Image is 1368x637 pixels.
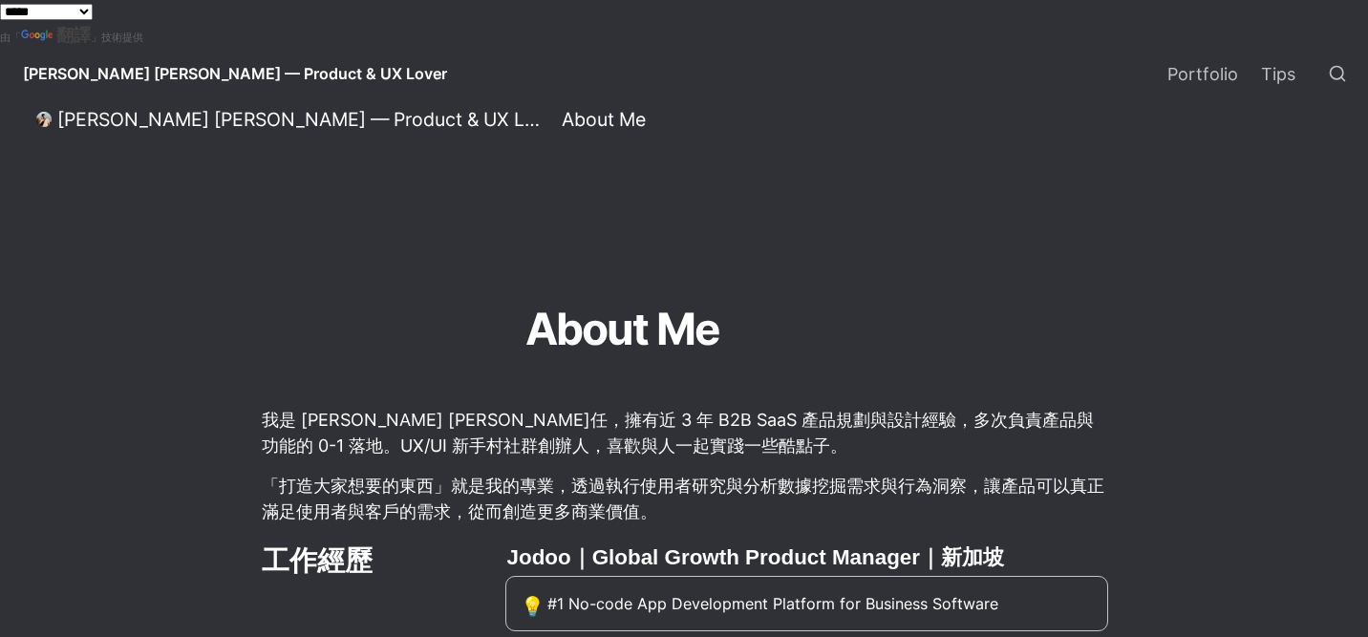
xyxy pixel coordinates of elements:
[260,404,1108,461] p: 我是 [PERSON_NAME] [PERSON_NAME]任，擁有近 3 年 B2B SaaS 產品規劃與設計經驗，多次負責產品與功能的 0-1 落地。UX/UI 新手村社群創辦人，喜歡與人一...
[57,108,542,131] div: [PERSON_NAME] [PERSON_NAME] — Product & UX Lover
[549,112,554,128] span: /
[31,108,547,131] a: [PERSON_NAME] [PERSON_NAME] — Product & UX Lover
[1250,47,1307,100] a: Tips
[23,64,447,83] span: [PERSON_NAME] [PERSON_NAME] — Product & UX Lover
[21,30,56,43] img: Google 翻譯
[260,541,461,582] h2: 工作經歷
[260,470,1108,527] p: 「打造大家想要的東西」就是我的專業，透過執行使用者研究與分析數據挖掘需求與行為洞察，讓產品可以真正滿足使用者與客戶的需求，從而創造更多商業價值。
[36,112,52,127] img: Daniel Lee — Product & UX Lover
[562,108,646,131] div: About Me
[8,47,462,100] a: [PERSON_NAME] [PERSON_NAME] — Product & UX Lover
[21,25,91,45] a: 翻譯
[521,595,545,618] span: 💡
[556,108,652,131] a: About Me
[1156,47,1250,100] a: Portfolio
[505,541,1109,574] h3: Jodoo｜Global Growth Product Manager｜新加坡
[547,592,1092,615] span: #1 No-code App Development Platform for Business Software
[106,295,1138,365] h1: About Me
